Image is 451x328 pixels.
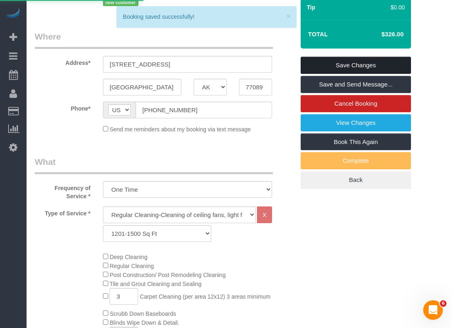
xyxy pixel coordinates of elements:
span: Scrubb Down Baseboards [109,310,176,317]
legend: Where [35,31,273,49]
span: Blinds Wipe Down & Detail. [109,319,179,326]
label: Address* [29,56,97,67]
span: Post Construction/ Post Remodeling Cleaning [109,272,225,278]
label: Phone* [29,102,97,113]
a: View Changes [301,114,411,131]
img: Automaid Logo [5,8,21,20]
input: Phone* [136,102,272,118]
div: $0.00 [367,3,405,11]
a: Book This Again [301,133,411,151]
input: City* [103,79,181,95]
input: Zip Code* [239,79,272,95]
label: Frequency of Service * [29,181,97,200]
span: 6 [440,300,447,307]
span: Tile and Grout Cleaning and Sealing [109,281,201,287]
h4: $326.00 [357,31,404,38]
a: Save and Send Message... [301,76,411,93]
a: Cancel Booking [301,95,411,112]
strong: Total [308,31,328,38]
a: Save Changes [301,57,411,74]
button: × [286,12,291,20]
legend: What [35,156,273,174]
span: Regular Cleaning [109,263,154,269]
a: Back [301,171,411,188]
label: Type of Service * [29,206,97,217]
span: Carpet Cleaning (per area 12x12) 3 areas minimum [140,293,270,300]
span: Deep Cleaning [109,254,147,260]
div: Booking saved successfully! [123,13,290,21]
iframe: Intercom live chat [423,300,443,320]
span: Send me reminders about my booking via text message [109,126,251,133]
label: Tip [307,3,315,11]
